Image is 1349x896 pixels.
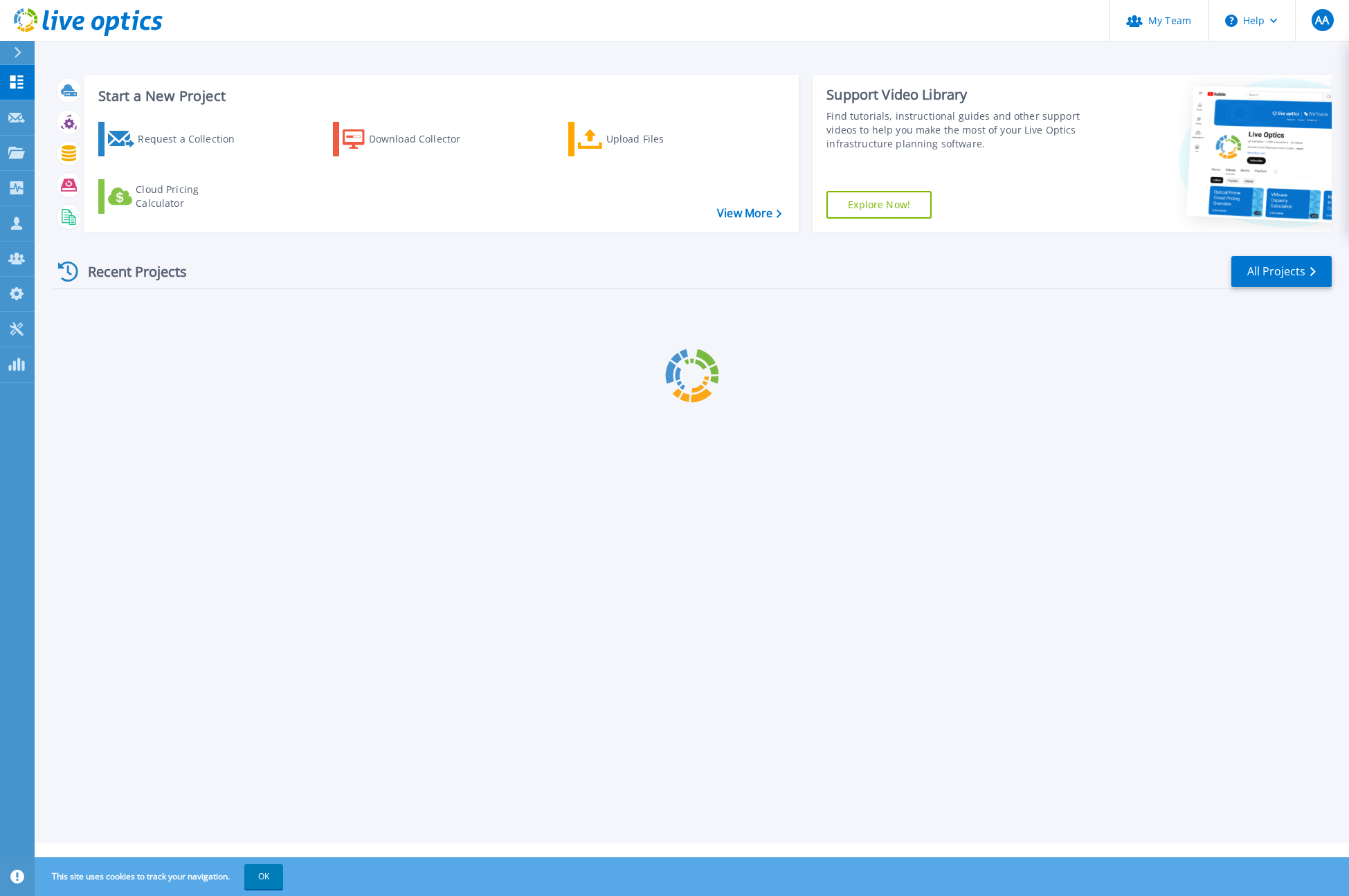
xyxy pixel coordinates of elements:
[826,109,1091,151] div: Find tutorials, instructional guides and other support videos to help you make the most of your L...
[568,122,723,156] a: Upload Files
[138,125,248,153] div: Request a Collection
[38,864,283,889] span: This site uses cookies to track your navigation.
[333,122,487,156] a: Download Collector
[98,89,781,104] h3: Start a New Project
[1231,256,1332,287] a: All Projects
[369,125,480,153] div: Download Collector
[98,179,253,214] a: Cloud Pricing Calculator
[244,864,283,889] button: OK
[826,191,932,219] a: Explore Now!
[53,255,206,289] div: Recent Projects
[1315,15,1329,26] span: AA
[606,125,717,153] div: Upload Files
[717,207,781,220] a: View More
[826,86,1091,104] div: Support Video Library
[136,183,246,210] div: Cloud Pricing Calculator
[98,122,253,156] a: Request a Collection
